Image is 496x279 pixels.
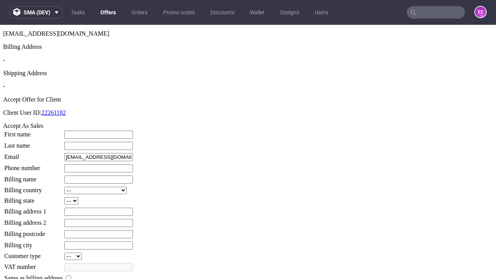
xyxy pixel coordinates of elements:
[475,7,486,17] figcaption: e2
[4,249,63,258] td: Same as billing address
[41,84,66,91] a: 22261182
[4,105,63,114] td: First name
[3,5,109,12] span: [EMAIL_ADDRESS][DOMAIN_NAME]
[3,84,493,91] p: Client User ID:
[3,32,5,38] span: -
[4,183,63,191] td: Billing address 1
[66,6,90,19] a: Tasks
[96,6,121,19] a: Offers
[3,71,493,78] div: Accept Offer for Client
[245,6,269,19] a: Wallet
[24,10,50,15] span: sma (dev)
[3,19,493,26] div: Billing Address
[3,98,493,105] div: Accept As Sales
[4,172,63,180] td: Billing state
[4,205,63,214] td: Billing postcode
[3,58,5,65] span: -
[206,6,239,19] a: Discounts
[127,6,152,19] a: Orders
[4,139,63,148] td: Phone number
[158,6,200,19] a: Promo codes
[9,6,63,19] button: sma (dev)
[4,238,63,247] td: VAT number
[4,117,63,126] td: Last name
[4,216,63,225] td: Billing city
[3,45,493,52] div: Shipping Address
[4,150,63,159] td: Billing name
[4,162,63,170] td: Billing country
[276,6,304,19] a: Designs
[310,6,333,19] a: Users
[4,227,63,236] td: Customer type
[4,194,63,203] td: Billing address 2
[4,128,63,137] td: Email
